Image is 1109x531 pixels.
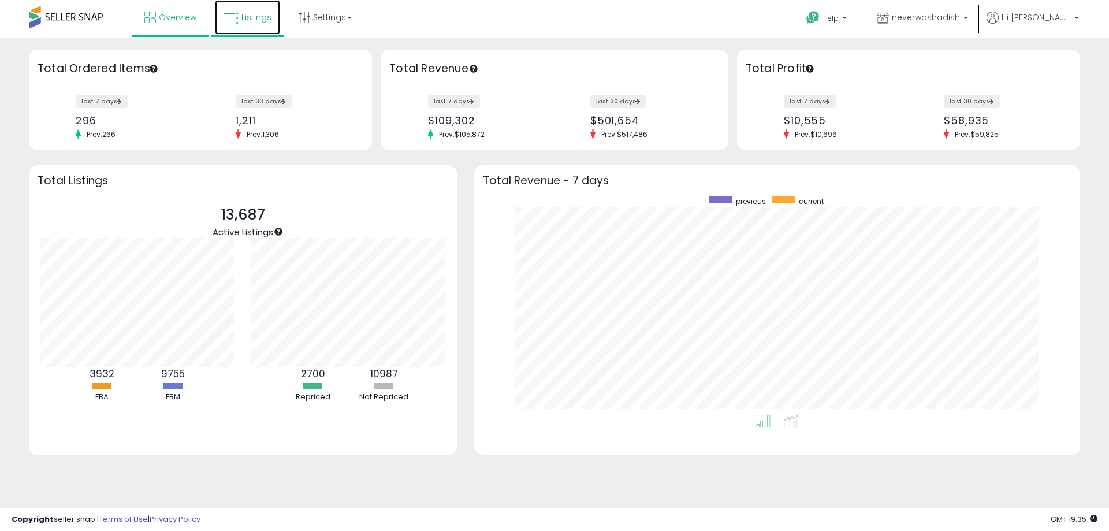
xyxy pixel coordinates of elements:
[1002,12,1071,23] span: Hi [PERSON_NAME]
[241,129,285,139] span: Prev: 1,306
[823,13,839,23] span: Help
[278,392,348,403] div: Repriced
[12,514,54,525] strong: Copyright
[483,176,1071,185] h3: Total Revenue - 7 days
[944,114,1060,127] div: $58,935
[148,64,159,74] div: Tooltip anchor
[746,61,1071,77] h3: Total Profit
[1051,514,1097,525] span: 2025-08-12 19:35 GMT
[159,12,196,23] span: Overview
[428,114,546,127] div: $109,302
[81,129,121,139] span: Prev: 266
[590,95,646,108] label: last 30 days
[806,10,820,25] i: Get Help
[590,114,708,127] div: $501,654
[38,61,363,77] h3: Total Ordered Items
[67,392,136,403] div: FBA
[797,2,858,38] a: Help
[236,95,292,108] label: last 30 days
[213,204,273,226] p: 13,687
[389,61,720,77] h3: Total Revenue
[428,95,480,108] label: last 7 days
[38,176,448,185] h3: Total Listings
[349,392,419,403] div: Not Repriced
[805,64,815,74] div: Tooltip anchor
[99,514,148,525] a: Terms of Use
[273,226,284,237] div: Tooltip anchor
[301,367,325,381] b: 2700
[213,226,273,238] span: Active Listings
[138,392,207,403] div: FBM
[76,95,128,108] label: last 7 days
[90,367,114,381] b: 3932
[892,12,960,23] span: neverwashadish
[596,129,653,139] span: Prev: $517,486
[370,367,398,381] b: 10987
[789,129,843,139] span: Prev: $10,696
[799,196,824,206] span: current
[433,129,490,139] span: Prev: $105,872
[468,64,479,74] div: Tooltip anchor
[949,129,1004,139] span: Prev: $59,825
[736,196,766,206] span: previous
[784,114,900,127] div: $10,555
[12,514,200,525] div: seller snap | |
[944,95,1000,108] label: last 30 days
[161,367,185,381] b: 9755
[236,114,352,127] div: 1,211
[76,114,192,127] div: 296
[987,12,1079,38] a: Hi [PERSON_NAME]
[150,514,200,525] a: Privacy Policy
[784,95,836,108] label: last 7 days
[241,12,271,23] span: Listings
